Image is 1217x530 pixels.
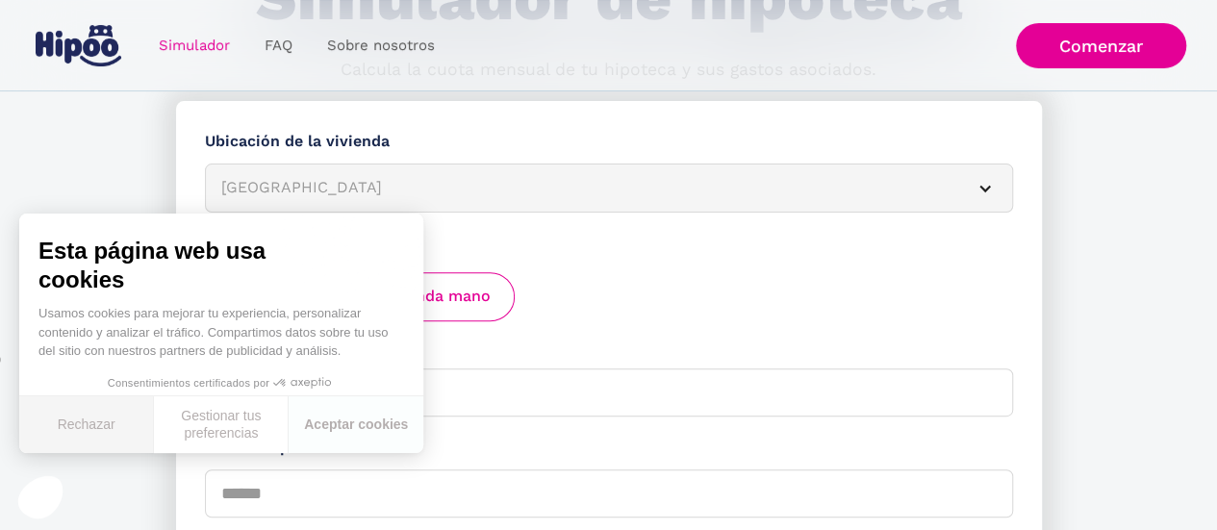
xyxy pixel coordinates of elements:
[205,336,1013,360] label: Precio de vivienda
[32,17,126,74] a: home
[141,27,247,64] a: Simulador
[205,272,1013,321] div: add_description_here
[379,285,491,309] span: Segunda mano
[221,176,951,200] div: [GEOGRAPHIC_DATA]
[205,164,1013,213] article: [GEOGRAPHIC_DATA]
[205,229,1013,253] label: Tipo de vivienda
[247,27,310,64] a: FAQ
[1016,23,1186,68] a: Comenzar
[205,436,1013,460] label: Ahorros aportados
[205,130,1013,154] label: Ubicación de la vivienda
[310,27,452,64] a: Sobre nosotros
